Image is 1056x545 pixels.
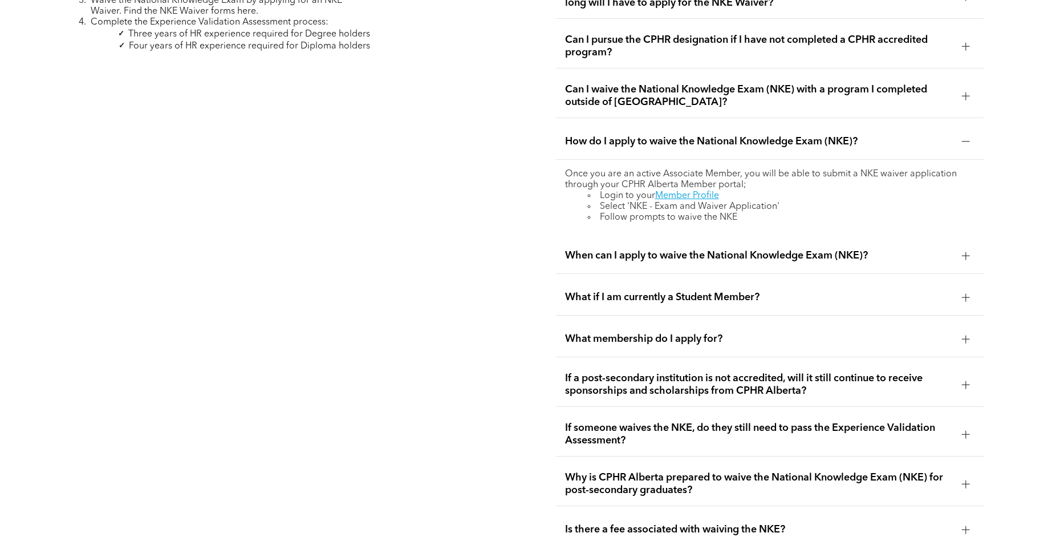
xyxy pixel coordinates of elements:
[565,372,953,397] span: If a post-secondary institution is not accredited, will it still continue to receive sponsorships...
[128,30,370,39] span: Three years of HR experience required for Degree holders
[565,249,953,262] span: When can I apply to waive the National Knowledge Exam (NKE)?
[565,135,953,148] span: How do I apply to waive the National Knowledge Exam (NKE)?
[129,42,370,51] span: Four years of HR experience required for Diploma holders
[91,18,328,27] span: Complete the Experience Validation Assessment process:
[565,523,953,536] span: Is there a fee associated with waiving the NKE?
[565,291,953,304] span: What if I am currently a Student Member?
[565,34,953,59] span: Can I pursue the CPHR designation if I have not completed a CPHR accredited program?
[565,169,974,191] p: Once you are an active Associate Member, you will be able to submit a NKE waiver application thro...
[565,471,953,496] span: Why is CPHR Alberta prepared to waive the National Knowledge Exam (NKE) for post-secondary gradua...
[565,83,953,108] span: Can I waive the National Knowledge Exam (NKE) with a program I completed outside of [GEOGRAPHIC_D...
[655,191,719,200] a: Member Profile
[588,212,974,223] li: Follow prompts to waive the NKE
[565,422,953,447] span: If someone waives the NKE, do they still need to pass the Experience Validation Assessment?
[588,191,974,201] li: Login to your
[588,201,974,212] li: Select 'NKE - Exam and Waiver Application'
[565,333,953,345] span: What membership do I apply for?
